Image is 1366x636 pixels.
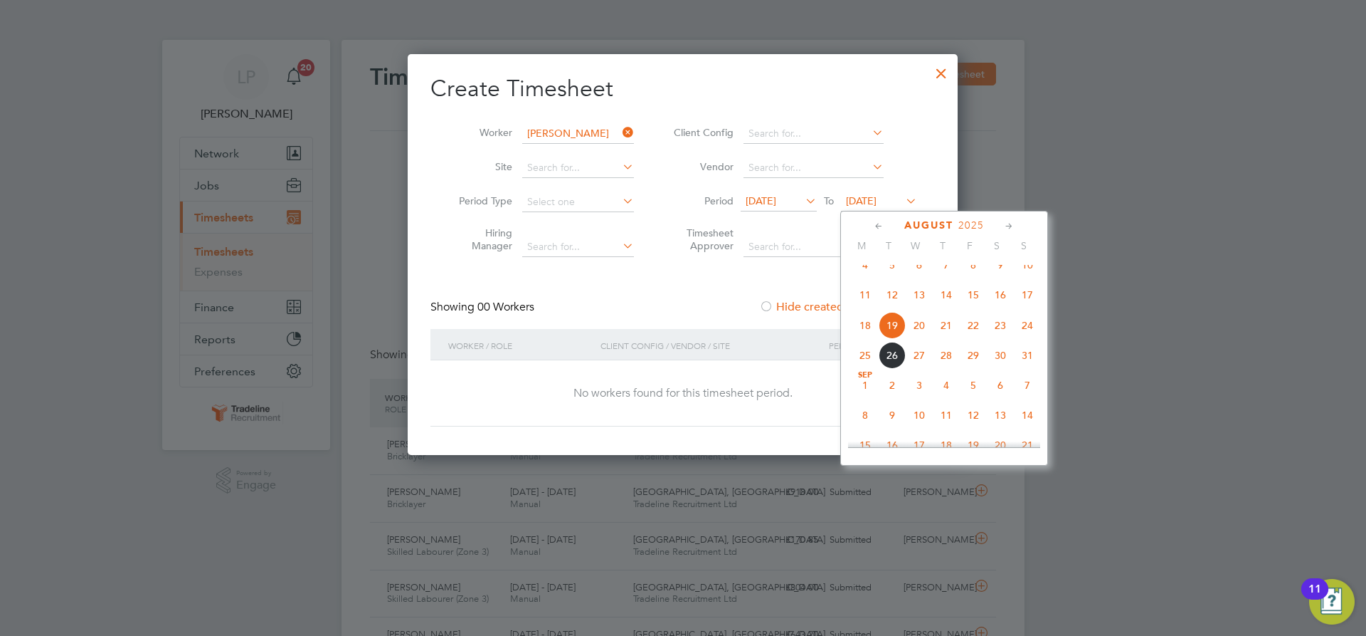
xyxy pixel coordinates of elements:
[933,251,960,278] span: 7
[448,126,512,139] label: Worker
[669,194,734,207] label: Period
[879,402,906,429] span: 9
[958,219,984,231] span: 2025
[960,312,987,339] span: 22
[430,300,537,315] div: Showing
[825,329,921,362] div: Period
[875,239,902,252] span: T
[906,432,933,459] span: 17
[902,239,929,252] span: W
[852,251,879,278] span: 4
[852,342,879,369] span: 25
[1014,251,1041,278] span: 10
[987,402,1014,429] span: 13
[1014,402,1041,429] span: 14
[448,160,512,173] label: Site
[1014,372,1041,399] span: 7
[852,372,879,399] span: 1
[743,237,884,257] input: Search for...
[879,432,906,459] span: 16
[960,251,987,278] span: 8
[522,124,634,144] input: Search for...
[746,194,776,207] span: [DATE]
[987,372,1014,399] span: 6
[933,402,960,429] span: 11
[820,192,838,210] span: To
[445,386,921,401] div: No workers found for this timesheet period.
[879,251,906,278] span: 5
[929,239,956,252] span: T
[879,312,906,339] span: 19
[906,342,933,369] span: 27
[933,342,960,369] span: 28
[852,372,879,379] span: Sep
[906,402,933,429] span: 10
[846,194,877,207] span: [DATE]
[669,126,734,139] label: Client Config
[522,237,634,257] input: Search for...
[906,312,933,339] span: 20
[448,226,512,252] label: Hiring Manager
[522,192,634,212] input: Select one
[852,402,879,429] span: 8
[933,432,960,459] span: 18
[906,372,933,399] span: 3
[1014,432,1041,459] span: 21
[1308,589,1321,608] div: 11
[852,281,879,308] span: 11
[933,312,960,339] span: 21
[987,312,1014,339] span: 23
[987,342,1014,369] span: 30
[522,158,634,178] input: Search for...
[1010,239,1037,252] span: S
[852,312,879,339] span: 18
[1014,312,1041,339] span: 24
[960,372,987,399] span: 5
[987,281,1014,308] span: 16
[960,281,987,308] span: 15
[477,300,534,314] span: 00 Workers
[879,372,906,399] span: 2
[852,432,879,459] span: 15
[743,124,884,144] input: Search for...
[848,239,875,252] span: M
[1014,342,1041,369] span: 31
[430,74,935,104] h2: Create Timesheet
[987,432,1014,459] span: 20
[906,281,933,308] span: 13
[743,158,884,178] input: Search for...
[960,432,987,459] span: 19
[1309,579,1355,625] button: Open Resource Center, 11 new notifications
[960,402,987,429] span: 12
[983,239,1010,252] span: S
[933,281,960,308] span: 14
[669,160,734,173] label: Vendor
[956,239,983,252] span: F
[597,329,825,362] div: Client Config / Vendor / Site
[933,372,960,399] span: 4
[669,226,734,252] label: Timesheet Approver
[960,342,987,369] span: 29
[879,342,906,369] span: 26
[445,329,597,362] div: Worker / Role
[987,251,1014,278] span: 9
[759,300,904,314] label: Hide created timesheets
[906,251,933,278] span: 6
[448,194,512,207] label: Period Type
[879,281,906,308] span: 12
[904,219,953,231] span: August
[1014,281,1041,308] span: 17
